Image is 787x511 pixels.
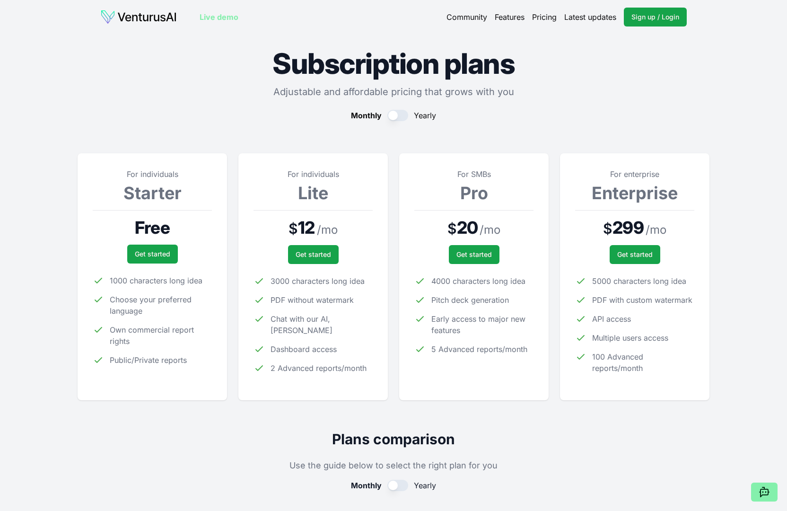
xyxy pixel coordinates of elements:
span: Multiple users access [592,332,668,344]
span: 5 Advanced reports/month [431,344,527,355]
h3: Starter [93,184,212,203]
span: 4000 characters long idea [431,275,525,287]
span: 12 [298,218,315,237]
span: Own commercial report rights [110,324,212,347]
p: For individuals [93,168,212,180]
span: Public/Private reports [110,354,187,366]
span: API access [592,313,631,325]
span: Chat with our AI, [PERSON_NAME] [271,313,373,336]
span: 5000 characters long idea [592,275,686,287]
h1: Subscription plans [78,49,709,78]
span: 2 Advanced reports/month [271,362,367,374]
span: $ [603,220,612,237]
p: Use the guide below to select the right plan for you [78,459,709,472]
a: Get started [449,245,499,264]
span: 3000 characters long idea [271,275,365,287]
a: Get started [288,245,339,264]
span: Monthly [351,480,382,491]
span: / mo [480,222,500,238]
a: Get started [610,245,660,264]
span: Dashboard access [271,344,337,355]
a: Get started [127,245,178,264]
span: 1000 characters long idea [110,275,202,286]
span: Early access to major new features [431,313,533,336]
a: Sign up / Login [624,8,687,26]
a: Features [495,11,525,23]
span: Choose your preferred language [110,294,212,317]
span: $ [447,220,457,237]
span: Monthly [351,110,382,121]
span: Yearly [414,480,436,491]
span: Free [135,218,169,237]
span: 299 [612,218,643,237]
p: Adjustable and affordable pricing that grows with you [78,85,709,98]
p: For individuals [254,168,373,180]
h2: Plans comparison [78,431,709,448]
span: $ [289,220,298,237]
img: logo [100,9,177,25]
span: 100 Advanced reports/month [592,351,694,374]
a: Community [446,11,487,23]
span: Pitch deck generation [431,294,509,306]
span: / mo [317,222,338,238]
span: PDF without watermark [271,294,354,306]
p: For SMBs [414,168,533,180]
h3: Enterprise [575,184,694,203]
span: 20 [457,218,478,237]
h3: Pro [414,184,533,203]
span: Sign up / Login [631,12,679,22]
span: PDF with custom watermark [592,294,692,306]
span: / mo [646,222,666,238]
a: Live demo [200,11,238,23]
span: Yearly [414,110,436,121]
p: For enterprise [575,168,694,180]
a: Pricing [532,11,557,23]
h3: Lite [254,184,373,203]
a: Latest updates [564,11,616,23]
